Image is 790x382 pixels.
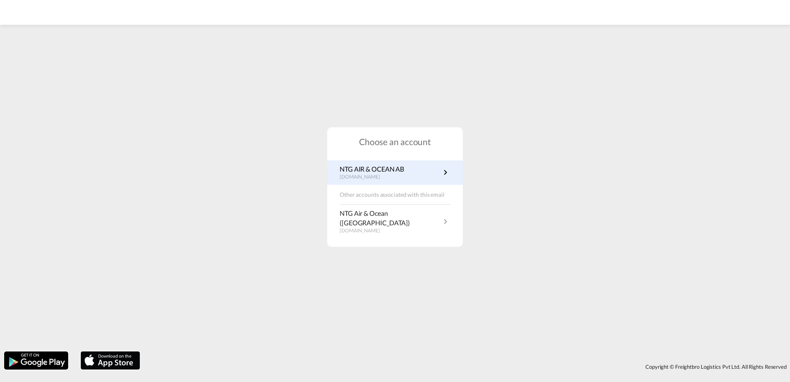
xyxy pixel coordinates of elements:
p: NTG AIR & OCEAN AB [340,165,404,174]
md-icon: icon-chevron-right [440,217,450,227]
p: Other accounts associated with this email [340,191,450,199]
p: NTG Air & Ocean ([GEOGRAPHIC_DATA]) [340,209,440,227]
p: [DOMAIN_NAME] [340,227,440,234]
h1: Choose an account [327,136,463,148]
md-icon: icon-chevron-right [440,167,450,177]
div: Copyright © Freightbro Logistics Pvt Ltd. All Rights Reserved [144,360,790,374]
p: [DOMAIN_NAME] [340,174,404,181]
img: apple.png [80,351,141,370]
a: NTG AIR & OCEAN AB[DOMAIN_NAME] [340,165,450,181]
img: google.png [3,351,69,370]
